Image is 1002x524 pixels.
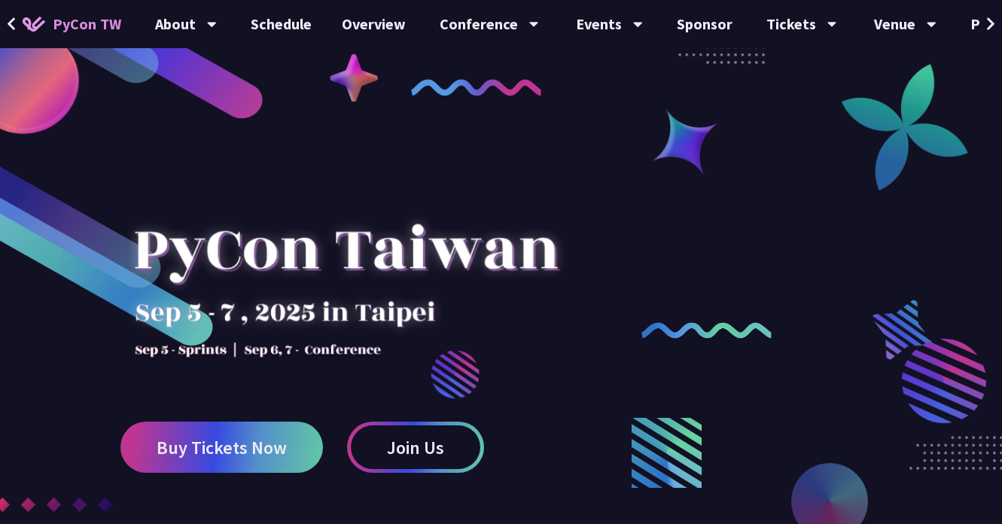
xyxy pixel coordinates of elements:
img: curly-1.ebdbada.png [411,79,541,96]
a: Buy Tickets Now [120,422,323,473]
span: Join Us [387,438,444,457]
img: Home icon of PyCon TW 2025 [23,17,45,32]
span: Buy Tickets Now [157,438,287,457]
a: PyCon TW [8,5,136,43]
img: curly-2.e802c9f.png [641,322,772,339]
span: PyCon TW [53,13,121,35]
a: Join Us [347,422,484,473]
